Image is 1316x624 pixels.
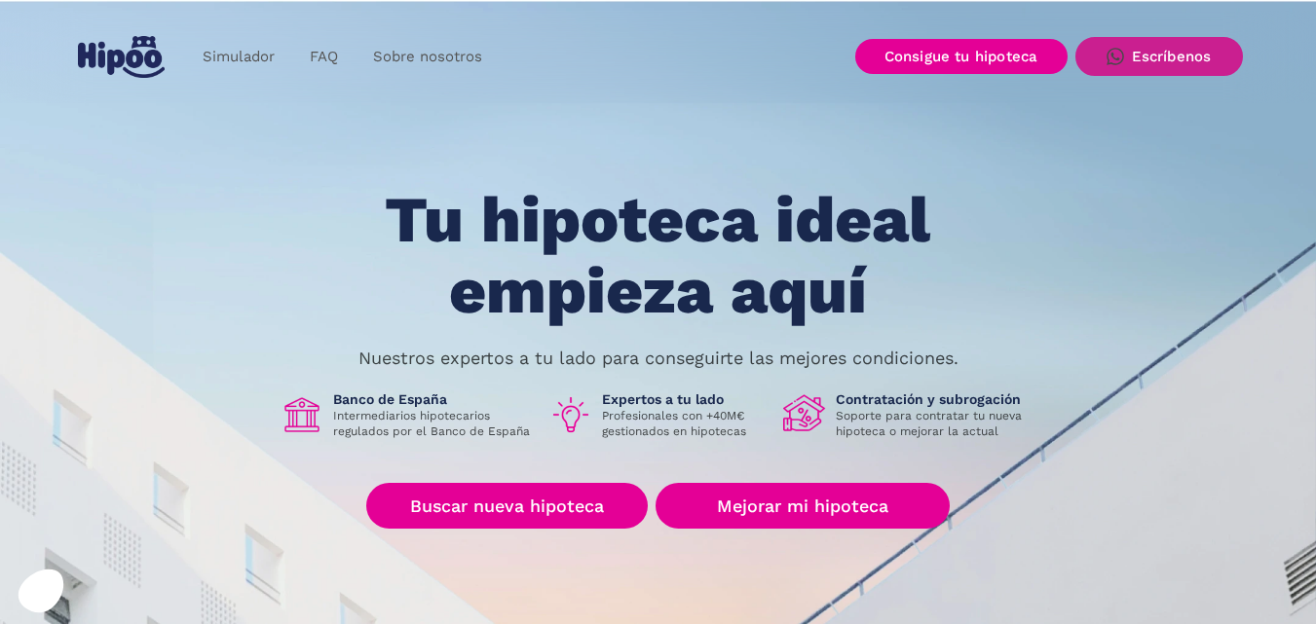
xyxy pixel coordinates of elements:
p: Intermediarios hipotecarios regulados por el Banco de España [333,408,534,439]
h1: Contratación y subrogación [836,390,1036,408]
div: Escríbenos [1132,48,1212,65]
a: Mejorar mi hipoteca [656,483,949,529]
h1: Tu hipoteca ideal empieza aquí [288,185,1027,326]
p: Profesionales con +40M€ gestionados en hipotecas [602,408,768,439]
h1: Expertos a tu lado [602,390,768,408]
a: Simulador [185,38,292,76]
h1: Banco de España [333,390,534,408]
a: Sobre nosotros [356,38,500,76]
a: home [74,28,169,86]
a: Consigue tu hipoteca [855,39,1068,74]
a: Buscar nueva hipoteca [366,483,648,529]
a: FAQ [292,38,356,76]
a: Escríbenos [1075,37,1243,76]
p: Nuestros expertos a tu lado para conseguirte las mejores condiciones. [358,350,959,366]
p: Soporte para contratar tu nueva hipoteca o mejorar la actual [836,408,1036,439]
